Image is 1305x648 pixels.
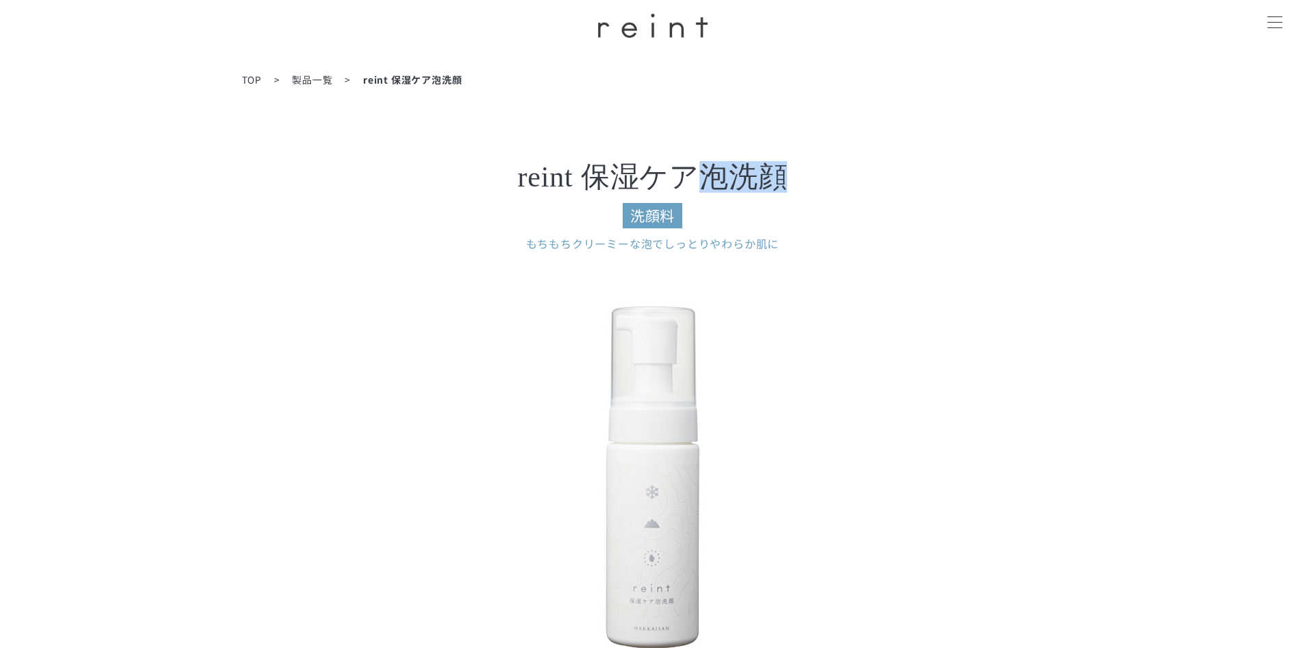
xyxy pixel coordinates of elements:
img: ロゴ [598,14,708,38]
a: TOP [242,73,262,86]
h3: reint 保湿ケア泡洗顔 [379,163,927,228]
a: 製品一覧 [292,73,332,86]
dd: もちもちクリーミーな泡で しっとりやわらか肌に [379,235,927,252]
span: 洗顔料 [623,203,682,228]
